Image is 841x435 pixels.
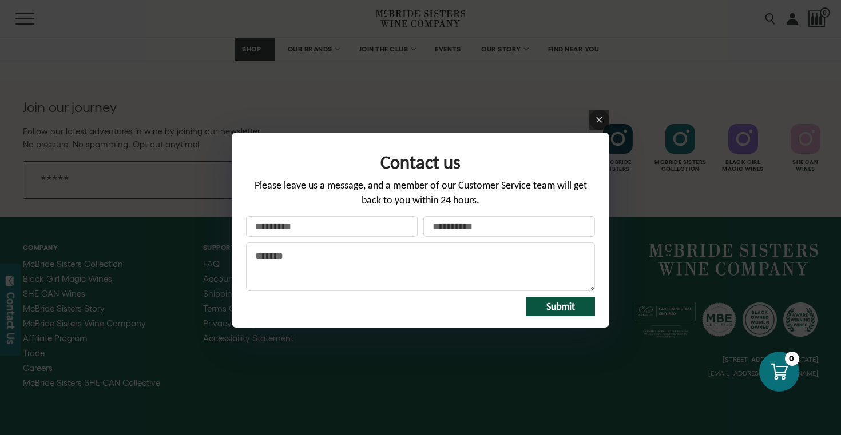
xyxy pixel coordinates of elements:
[246,178,595,215] div: Please leave us a message, and a member of our Customer Service team will get back to you within ...
[423,216,595,237] input: Your email
[380,151,461,174] span: Contact us
[526,297,595,316] button: Submit
[246,242,595,291] textarea: Message
[246,216,418,237] input: Your name
[246,144,595,178] div: Form title
[546,300,575,313] span: Submit
[785,352,799,366] div: 0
